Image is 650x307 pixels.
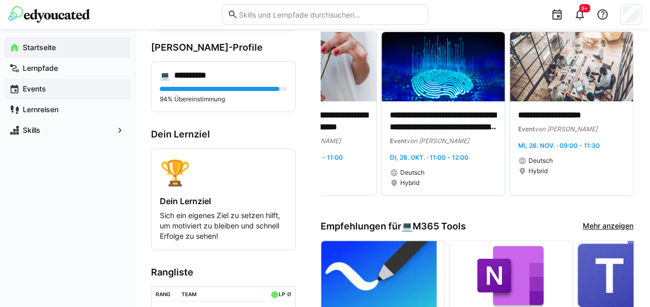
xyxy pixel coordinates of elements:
img: image [382,32,505,101]
span: Di, 28. Okt. · 11:00 - 12:00 [390,153,468,161]
input: Skills und Lernpfade durchsuchen… [238,10,422,19]
h3: Dein Lernziel [151,129,296,140]
span: Deutsch [528,157,553,165]
div: Team [182,291,196,297]
span: Event [390,137,406,145]
h3: Rangliste [151,267,296,278]
div: 💻️ [401,221,466,232]
span: M365 Tools [413,221,466,232]
p: 94% Übereinstimmung [160,95,287,103]
div: 💻️ [160,70,170,81]
h4: Dein Lernziel [160,196,287,206]
div: 🏆 [160,157,287,188]
p: Sich ein eigenes Ziel zu setzen hilft, um motiviert zu bleiben und schnell Erfolge zu sehen! [160,210,287,241]
h3: [PERSON_NAME]-Profile [151,42,296,53]
span: Hybrid [400,179,419,187]
span: Event [518,125,535,133]
span: Hybrid [528,167,548,175]
h3: Empfehlungen für [321,221,466,232]
div: LP [279,291,285,297]
span: Mi, 26. Nov. · 09:00 - 11:30 [518,142,600,149]
a: ø [286,289,291,298]
span: Deutsch [400,168,425,177]
span: von [PERSON_NAME] [535,125,597,133]
a: Mehr anzeigen [583,221,633,232]
span: von [PERSON_NAME] [406,137,469,145]
div: Rang [156,291,171,297]
img: image [510,32,633,101]
span: 9+ [581,5,588,11]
